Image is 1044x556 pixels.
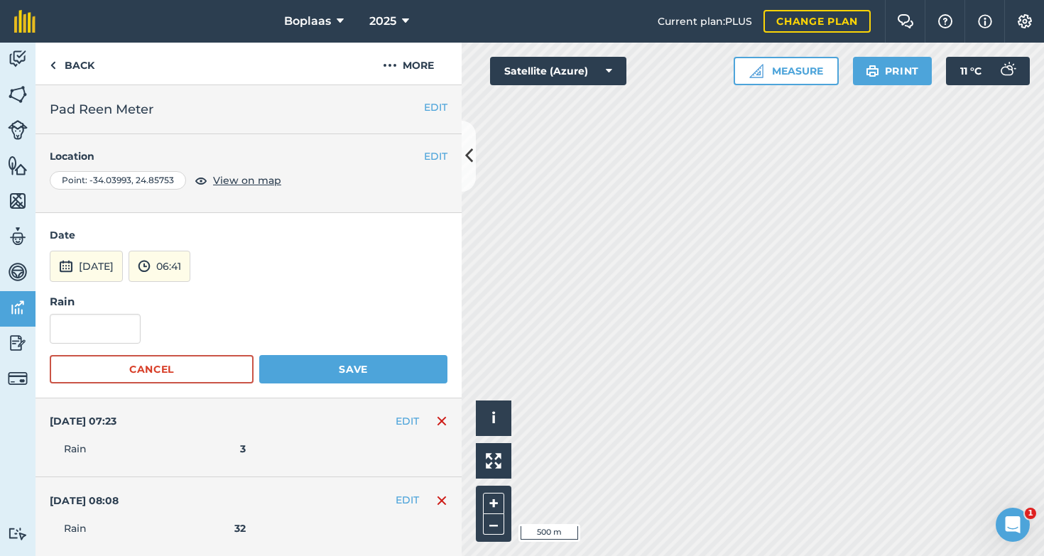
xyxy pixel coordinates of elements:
img: svg+xml;base64,PHN2ZyB4bWxucz0iaHR0cDovL3d3dy53My5vcmcvMjAwMC9zdmciIHdpZHRoPSIxNiIgaGVpZ2h0PSIyNC... [436,492,447,509]
button: Satellite (Azure) [490,57,626,85]
img: svg+xml;base64,PHN2ZyB4bWxucz0iaHR0cDovL3d3dy53My5vcmcvMjAwMC9zdmciIHdpZHRoPSIxOSIgaGVpZ2h0PSIyNC... [866,62,879,80]
a: Back [36,43,109,85]
button: EDIT [424,148,447,164]
img: svg+xml;base64,PD94bWwgdmVyc2lvbj0iMS4wIiBlbmNvZGluZz0idXRmLTgiPz4KPCEtLSBHZW5lcmF0b3I6IEFkb2JlIE... [8,527,28,540]
img: svg+xml;base64,PHN2ZyB4bWxucz0iaHR0cDovL3d3dy53My5vcmcvMjAwMC9zdmciIHdpZHRoPSIxOCIgaGVpZ2h0PSIyNC... [195,172,207,189]
img: Two speech bubbles overlapping with the left bubble in the forefront [897,14,914,28]
img: svg+xml;base64,PHN2ZyB4bWxucz0iaHR0cDovL3d3dy53My5vcmcvMjAwMC9zdmciIHdpZHRoPSI1NiIgaGVpZ2h0PSI2MC... [8,84,28,105]
button: [DATE] [50,251,123,282]
h4: Location [50,148,447,164]
img: svg+xml;base64,PD94bWwgdmVyc2lvbj0iMS4wIiBlbmNvZGluZz0idXRmLTgiPz4KPCEtLSBHZW5lcmF0b3I6IEFkb2JlIE... [59,258,73,275]
img: svg+xml;base64,PD94bWwgdmVyc2lvbj0iMS4wIiBlbmNvZGluZz0idXRmLTgiPz4KPCEtLSBHZW5lcmF0b3I6IEFkb2JlIE... [8,332,28,354]
a: Change plan [763,10,871,33]
span: 1 [1025,508,1036,519]
img: svg+xml;base64,PD94bWwgdmVyc2lvbj0iMS4wIiBlbmNvZGluZz0idXRmLTgiPz4KPCEtLSBHZW5lcmF0b3I6IEFkb2JlIE... [8,120,28,140]
img: svg+xml;base64,PHN2ZyB4bWxucz0iaHR0cDovL3d3dy53My5vcmcvMjAwMC9zdmciIHdpZHRoPSIyMCIgaGVpZ2h0PSIyNC... [383,57,397,74]
span: View on map [213,173,281,188]
img: svg+xml;base64,PD94bWwgdmVyc2lvbj0iMS4wIiBlbmNvZGluZz0idXRmLTgiPz4KPCEtLSBHZW5lcmF0b3I6IEFkb2JlIE... [8,226,28,247]
strong: Rain [50,295,75,308]
h4: [DATE] 08:08 [50,494,119,508]
img: A cog icon [1016,14,1033,28]
button: Print [853,57,932,85]
span: 11 ° C [960,57,982,85]
img: svg+xml;base64,PHN2ZyB4bWxucz0iaHR0cDovL3d3dy53My5vcmcvMjAwMC9zdmciIHdpZHRoPSI5IiBoZWlnaHQ9IjI0Ii... [50,57,56,74]
span: i [491,409,496,427]
img: svg+xml;base64,PD94bWwgdmVyc2lvbj0iMS4wIiBlbmNvZGluZz0idXRmLTgiPz4KPCEtLSBHZW5lcmF0b3I6IEFkb2JlIE... [8,48,28,70]
img: svg+xml;base64,PHN2ZyB4bWxucz0iaHR0cDovL3d3dy53My5vcmcvMjAwMC9zdmciIHdpZHRoPSI1NiIgaGVpZ2h0PSI2MC... [8,190,28,212]
img: svg+xml;base64,PHN2ZyB4bWxucz0iaHR0cDovL3d3dy53My5vcmcvMjAwMC9zdmciIHdpZHRoPSIxNiIgaGVpZ2h0PSIyNC... [436,413,447,430]
div: Point : -34.03993 , 24.85753 [50,171,186,190]
img: Four arrows, one pointing top left, one top right, one bottom right and the last bottom left [486,453,501,469]
img: A question mark icon [937,14,954,28]
span: Rain [64,520,87,536]
img: svg+xml;base64,PD94bWwgdmVyc2lvbj0iMS4wIiBlbmNvZGluZz0idXRmLTgiPz4KPCEtLSBHZW5lcmF0b3I6IEFkb2JlIE... [8,369,28,388]
button: – [483,514,504,535]
button: + [483,493,504,514]
span: Current plan : PLUS [658,13,752,29]
span: Boplaas [284,13,331,30]
img: svg+xml;base64,PD94bWwgdmVyc2lvbj0iMS4wIiBlbmNvZGluZz0idXRmLTgiPz4KPCEtLSBHZW5lcmF0b3I6IEFkb2JlIE... [8,297,28,318]
button: More [355,43,462,85]
h4: Date [50,227,447,243]
iframe: Intercom live chat [996,508,1030,542]
span: 2025 [369,13,396,30]
img: svg+xml;base64,PD94bWwgdmVyc2lvbj0iMS4wIiBlbmNvZGluZz0idXRmLTgiPz4KPCEtLSBHZW5lcmF0b3I6IEFkb2JlIE... [138,258,151,275]
button: EDIT [396,413,419,429]
button: EDIT [396,492,419,508]
button: 11 °C [946,57,1030,85]
button: EDIT [424,99,447,115]
strong: 3 [240,441,246,457]
h2: Pad Reen Meter [50,99,447,119]
button: View on map [195,172,281,189]
button: Measure [734,57,839,85]
img: svg+xml;base64,PHN2ZyB4bWxucz0iaHR0cDovL3d3dy53My5vcmcvMjAwMC9zdmciIHdpZHRoPSI1NiIgaGVpZ2h0PSI2MC... [8,155,28,176]
img: svg+xml;base64,PD94bWwgdmVyc2lvbj0iMS4wIiBlbmNvZGluZz0idXRmLTgiPz4KPCEtLSBHZW5lcmF0b3I6IEFkb2JlIE... [993,57,1021,85]
h4: [DATE] 07:23 [50,414,116,428]
img: svg+xml;base64,PD94bWwgdmVyc2lvbj0iMS4wIiBlbmNvZGluZz0idXRmLTgiPz4KPCEtLSBHZW5lcmF0b3I6IEFkb2JlIE... [8,261,28,283]
button: Save [259,355,447,383]
span: Rain [64,441,87,457]
button: Cancel [50,355,254,383]
button: i [476,400,511,436]
img: svg+xml;base64,PHN2ZyB4bWxucz0iaHR0cDovL3d3dy53My5vcmcvMjAwMC9zdmciIHdpZHRoPSIxNyIgaGVpZ2h0PSIxNy... [978,13,992,30]
strong: 32 [234,520,246,536]
button: 06:41 [129,251,190,282]
img: fieldmargin Logo [14,10,36,33]
img: Ruler icon [749,64,763,78]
